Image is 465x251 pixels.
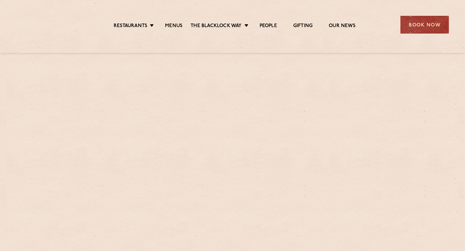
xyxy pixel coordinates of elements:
a: People [260,23,277,30]
a: The Blacklock Way [191,23,242,30]
div: Book Now [400,16,449,34]
img: svg%3E [16,6,72,43]
a: Gifting [293,23,313,30]
a: Restaurants [114,23,147,30]
a: Our News [329,23,356,30]
a: Menus [165,23,182,30]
